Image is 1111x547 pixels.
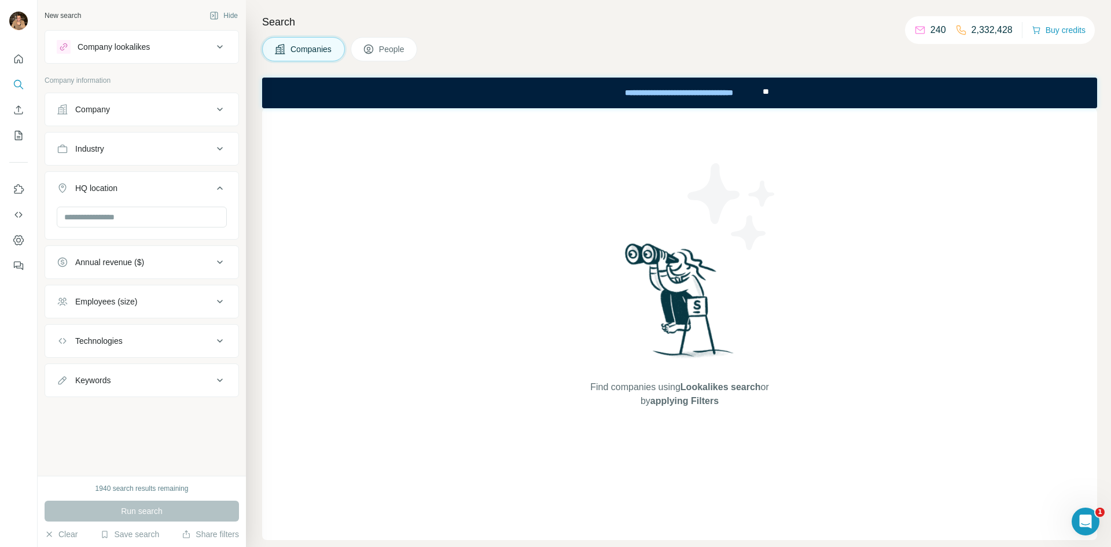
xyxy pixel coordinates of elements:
button: Feedback [9,255,28,276]
iframe: Banner [262,78,1097,108]
button: My lists [9,125,28,146]
button: Clear [45,528,78,540]
button: Company lookalikes [45,33,238,61]
div: Annual revenue ($) [75,256,144,268]
span: applying Filters [650,396,719,406]
span: Find companies using or by [587,380,772,408]
div: Company lookalikes [78,41,150,53]
span: Lookalikes search [680,382,761,392]
button: Company [45,96,238,123]
button: Save search [100,528,159,540]
div: Technologies [75,335,123,347]
div: Keywords [75,375,111,386]
span: People [379,43,406,55]
button: Industry [45,135,238,163]
button: Technologies [45,327,238,355]
button: Share filters [182,528,239,540]
iframe: Intercom live chat [1072,508,1099,535]
button: Annual revenue ($) [45,248,238,276]
button: HQ location [45,174,238,207]
div: Industry [75,143,104,155]
div: 1940 search results remaining [95,483,189,494]
div: HQ location [75,182,117,194]
button: Search [9,74,28,95]
p: Company information [45,75,239,86]
img: Avatar [9,12,28,30]
div: Employees (size) [75,296,137,307]
h4: Search [262,14,1097,30]
button: Enrich CSV [9,100,28,120]
p: 2,332,428 [972,23,1013,37]
p: 240 [930,23,946,37]
div: New search [45,10,81,21]
button: Hide [201,7,246,24]
button: Keywords [45,366,238,394]
button: Buy credits [1032,22,1086,38]
button: Use Surfe API [9,204,28,225]
span: 1 [1095,508,1105,517]
img: Surfe Illustration - Woman searching with binoculars [620,240,740,369]
img: Surfe Illustration - Stars [680,155,784,259]
button: Employees (size) [45,288,238,315]
button: Dashboard [9,230,28,251]
button: Quick start [9,49,28,69]
span: Companies [290,43,333,55]
button: Use Surfe on LinkedIn [9,179,28,200]
div: Company [75,104,110,115]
